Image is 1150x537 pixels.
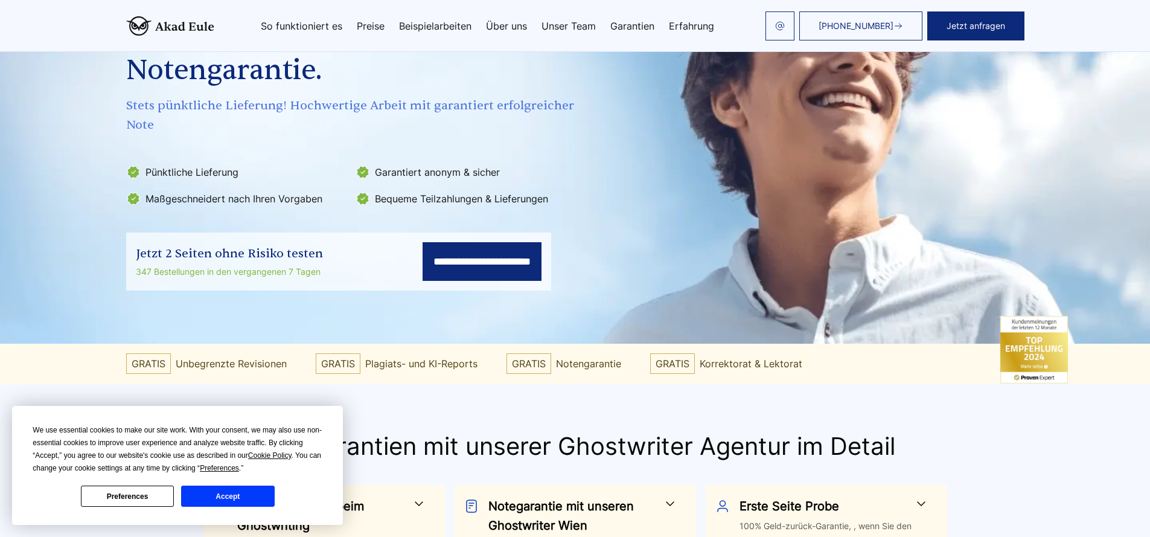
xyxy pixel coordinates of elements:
span: Cookie Policy [248,451,292,460]
span: GRATIS [126,353,171,374]
div: 347 Bestellungen in den vergangenen 7 Tagen [136,265,323,279]
a: Erfahrung [669,21,714,31]
a: Preise [357,21,385,31]
div: We use essential cookies to make our site work. With your consent, we may also use non-essential ... [33,424,322,475]
a: Garantien [610,21,654,31]
h3: Erste Seite Probe [740,497,924,516]
span: GRATIS [506,353,551,374]
img: Notegarantie mit unseren Ghostwriter Wien [464,499,479,513]
img: Erste Seite Probe [715,499,730,513]
span: Notengarantie [556,354,621,373]
span: GRATIS [650,353,695,374]
span: Unbegrenzte Revisionen [176,354,287,373]
div: Jetzt 2 Seiten ohne Risiko testen [136,244,323,263]
button: Accept [181,486,274,507]
button: Jetzt anfragen [927,11,1024,40]
a: [PHONE_NUMBER] [799,11,922,40]
h3: Höchste Qualität beim Ghostwriting [237,497,421,535]
li: Garantiert anonym & sicher [356,162,578,182]
div: Cookie Consent Prompt [12,406,343,525]
span: Plagiats- und KI-Reports [365,354,478,373]
span: Korrektorat & Lektorat [700,354,802,373]
h3: Notegarantie mit unseren Ghostwriter Wien [488,497,672,535]
a: Über uns [486,21,527,31]
span: Stets pünktliche Lieferung! Hochwertige Arbeit mit garantiert erfolgreicher Note [126,96,580,135]
a: So funktioniert es [261,21,342,31]
li: Maßgeschneidert nach Ihren Vorgaben [126,189,348,208]
img: email [775,21,785,31]
li: Bequeme Teilzahlungen & Lieferungen [356,189,578,208]
li: Pünktliche Lieferung [126,162,348,182]
span: Preferences [200,464,239,472]
h2: Ihre Garantien mit unserer Ghostwriter Agentur im Detail [126,432,1024,461]
span: [PHONE_NUMBER] [819,21,893,31]
span: GRATIS [316,353,360,374]
button: Preferences [81,486,174,507]
a: Beispielarbeiten [399,21,471,31]
img: logo [126,16,214,36]
a: Unser Team [541,21,596,31]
